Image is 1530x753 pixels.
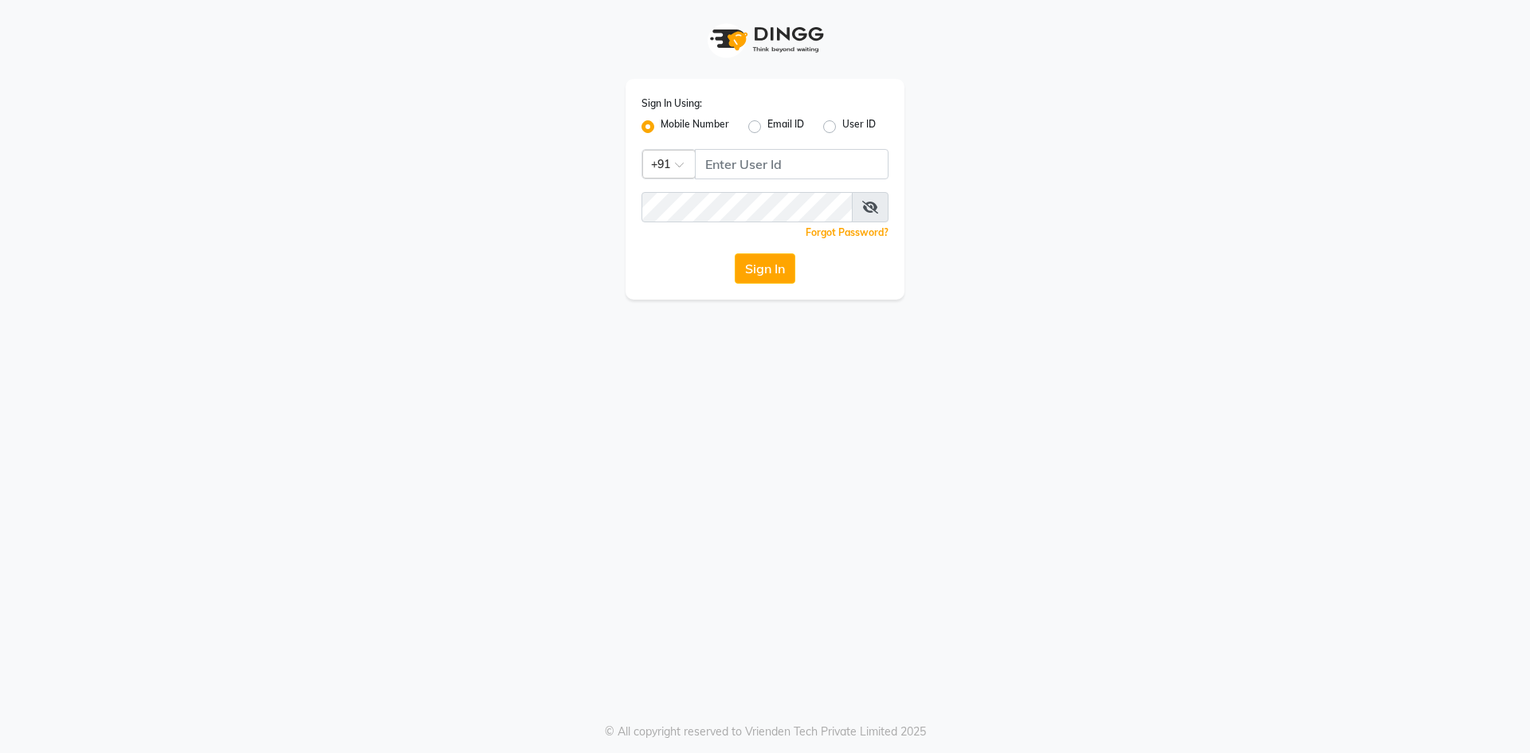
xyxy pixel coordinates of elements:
label: Sign In Using: [641,96,702,111]
img: logo1.svg [701,16,829,63]
label: Email ID [767,117,804,136]
label: Mobile Number [661,117,729,136]
button: Sign In [735,253,795,284]
input: Username [641,192,853,222]
input: Username [695,149,889,179]
label: User ID [842,117,876,136]
a: Forgot Password? [806,226,889,238]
